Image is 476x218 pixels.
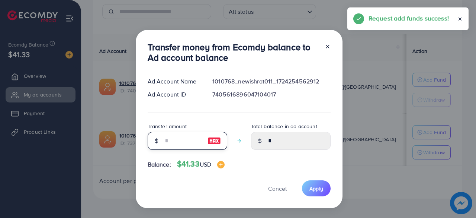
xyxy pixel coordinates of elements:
div: Ad Account Name [142,77,207,86]
h5: Request add funds success! [369,13,449,23]
div: 7405616896047104017 [206,90,336,99]
label: Transfer amount [148,123,187,130]
div: Ad Account ID [142,90,207,99]
h4: $41.33 [177,159,225,169]
span: Cancel [268,184,287,193]
div: 1010768_newishrat011_1724254562912 [206,77,336,86]
span: Apply [309,185,323,192]
h3: Transfer money from Ecomdy balance to Ad account balance [148,42,319,63]
button: Apply [302,180,331,196]
img: image [208,136,221,145]
img: image [217,161,225,168]
span: USD [200,160,211,168]
button: Cancel [259,180,296,196]
span: Balance: [148,160,171,169]
label: Total balance in ad account [251,123,317,130]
